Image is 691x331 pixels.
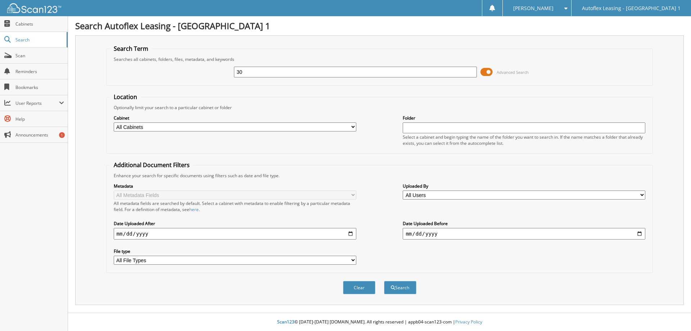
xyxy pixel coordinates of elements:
[15,53,64,59] span: Scan
[75,20,684,32] h1: Search Autoflex Leasing - [GEOGRAPHIC_DATA] 1
[189,206,199,213] a: here
[403,228,645,240] input: end
[7,3,61,13] img: scan123-logo-white.svg
[110,161,193,169] legend: Additional Document Filters
[455,319,482,325] a: Privacy Policy
[114,183,356,189] label: Metadata
[110,173,649,179] div: Enhance your search for specific documents using filters such as date and file type.
[15,84,64,90] span: Bookmarks
[110,104,649,111] div: Optionally limit your search to a particular cabinet or folder
[403,220,645,227] label: Date Uploaded Before
[15,132,64,138] span: Announcements
[497,70,529,75] span: Advanced Search
[403,134,645,146] div: Select a cabinet and begin typing the name of the folder you want to search in. If the name match...
[114,248,356,254] label: File type
[114,228,356,240] input: start
[15,100,59,106] span: User Reports
[15,37,63,43] span: Search
[403,183,645,189] label: Uploaded By
[110,93,141,101] legend: Location
[384,281,416,294] button: Search
[15,116,64,122] span: Help
[114,115,356,121] label: Cabinet
[582,6,681,10] span: Autoflex Leasing - [GEOGRAPHIC_DATA] 1
[114,220,356,227] label: Date Uploaded After
[15,68,64,75] span: Reminders
[110,56,649,62] div: Searches all cabinets, folders, files, metadata, and keywords
[110,45,152,53] legend: Search Term
[68,313,691,331] div: © [DATE]-[DATE] [DOMAIN_NAME]. All rights reserved | appb04-scan123-com |
[59,132,65,138] div: 1
[403,115,645,121] label: Folder
[513,6,554,10] span: [PERSON_NAME]
[15,21,64,27] span: Cabinets
[343,281,375,294] button: Clear
[277,319,294,325] span: Scan123
[114,200,356,213] div: All metadata fields are searched by default. Select a cabinet with metadata to enable filtering b...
